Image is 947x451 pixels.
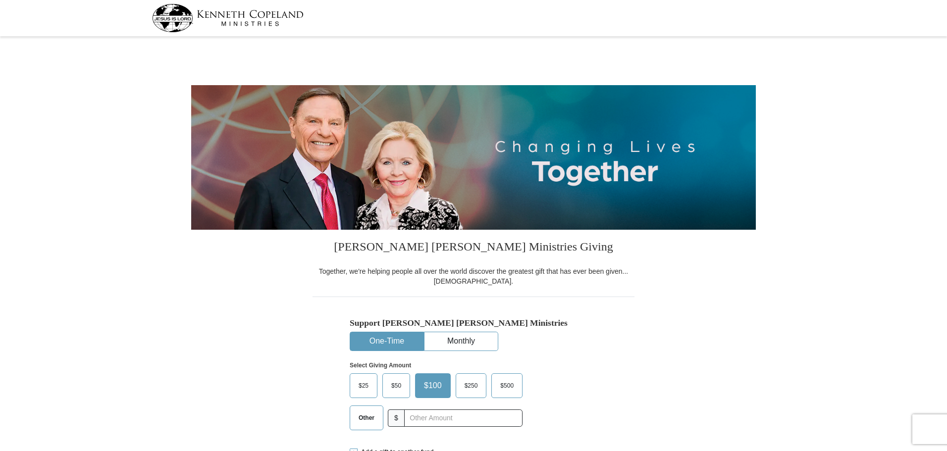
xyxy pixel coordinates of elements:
div: Together, we're helping people all over the world discover the greatest gift that has ever been g... [313,266,634,286]
span: $50 [386,378,406,393]
input: Other Amount [404,409,523,427]
strong: Select Giving Amount [350,362,411,369]
button: One-Time [350,332,423,351]
span: $ [388,409,405,427]
button: Monthly [424,332,498,351]
span: $100 [419,378,447,393]
img: kcm-header-logo.svg [152,4,304,32]
span: Other [354,410,379,425]
span: $500 [495,378,519,393]
span: $250 [460,378,483,393]
span: $25 [354,378,373,393]
h5: Support [PERSON_NAME] [PERSON_NAME] Ministries [350,318,597,328]
h3: [PERSON_NAME] [PERSON_NAME] Ministries Giving [313,230,634,266]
